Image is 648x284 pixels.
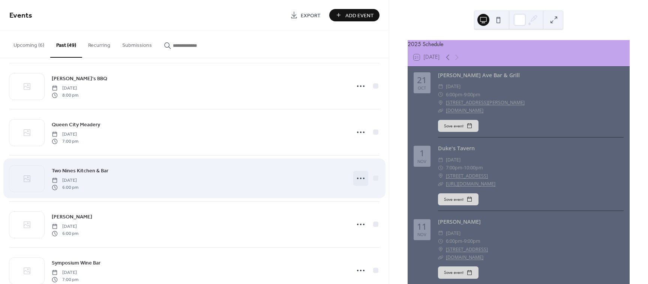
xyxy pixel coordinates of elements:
a: Queen City Meadery [52,120,100,129]
span: 6:00 pm [52,230,78,237]
div: 2025 Schedule [408,40,630,48]
button: Upcoming (6) [7,30,50,57]
span: 6:00pm [446,91,462,99]
div: ​ [438,164,443,172]
span: 9:00pm [464,91,480,99]
span: [PERSON_NAME]'s BBQ [52,75,107,83]
span: 8:00 pm [52,92,78,99]
span: Export [301,12,321,19]
button: Save event [438,193,478,205]
a: [URL][DOMAIN_NAME] [446,181,495,187]
a: [STREET_ADDRESS][PERSON_NAME] [446,99,525,106]
span: 7:00 pm [52,138,78,145]
span: 10:00pm [464,164,483,172]
span: 7:00pm [446,164,462,172]
span: [DATE] [446,82,460,90]
span: [DATE] [52,223,78,230]
a: [STREET_ADDRESS] [446,245,488,253]
span: 9:00pm [464,237,480,245]
div: Nov [417,232,426,236]
span: 6:00 pm [52,184,78,191]
span: [DATE] [52,177,78,184]
span: - [462,91,464,99]
span: Events [9,8,32,23]
button: Past (49) [50,30,82,58]
a: [DOMAIN_NAME] [446,254,483,260]
div: ​ [438,99,443,106]
div: 21 [417,76,427,85]
div: Oct [418,86,426,90]
a: [DOMAIN_NAME] [446,107,483,114]
button: Recurring [82,30,116,57]
span: [DATE] [52,269,78,276]
div: ​ [438,106,443,114]
span: 7:00 pm [52,276,78,283]
div: ​ [438,253,443,261]
span: Two Nines Kitchen & Bar [52,167,108,175]
button: Save event [438,266,478,278]
a: Duke's Tavern [438,145,475,152]
span: Add Event [345,12,374,19]
span: 6:00pm [446,237,462,245]
span: [DATE] [446,229,460,237]
a: Symposium Wine Bar [52,259,100,267]
div: ​ [438,91,443,99]
button: Add Event [329,9,379,21]
span: [DATE] [52,131,78,138]
span: [DATE] [52,85,78,92]
a: Export [285,9,326,21]
button: Submissions [116,30,158,57]
div: ​ [438,237,443,245]
div: Nov [417,159,426,163]
div: 1 [420,149,424,158]
div: ​ [438,180,443,188]
div: ​ [438,82,443,90]
span: Queen City Meadery [52,121,100,129]
a: [PERSON_NAME] [52,212,92,221]
span: - [462,237,464,245]
div: ​ [438,156,443,164]
a: [PERSON_NAME]'s BBQ [52,74,107,83]
div: ​ [438,245,443,253]
a: [STREET_ADDRESS] [446,172,488,180]
span: - [462,164,464,172]
a: [PERSON_NAME] Ave Bar & Grill [438,72,520,79]
div: ​ [438,172,443,180]
button: Save event [438,120,478,132]
a: [PERSON_NAME] [438,218,481,225]
div: ​ [438,229,443,237]
span: [DATE] [446,156,460,164]
div: 11 [417,223,427,231]
a: Two Nines Kitchen & Bar [52,166,108,175]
